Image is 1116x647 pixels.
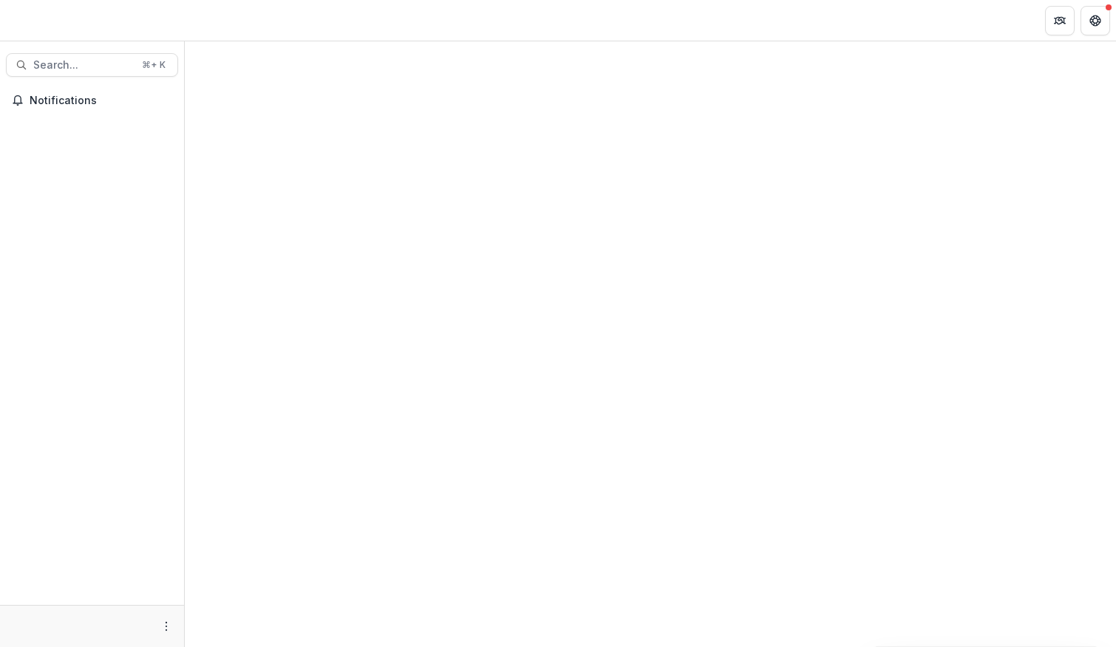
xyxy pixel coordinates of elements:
span: Search... [33,59,133,72]
button: Search... [6,53,178,77]
button: Get Help [1081,6,1110,35]
button: Partners [1045,6,1075,35]
span: Notifications [30,95,172,107]
button: More [157,617,175,635]
nav: breadcrumb [191,10,254,31]
button: Notifications [6,89,178,112]
div: ⌘ + K [139,57,169,73]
